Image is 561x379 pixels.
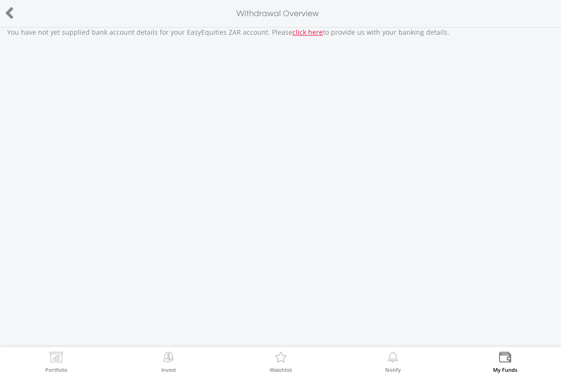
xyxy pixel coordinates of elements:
[45,367,68,372] label: Portfolio
[493,352,517,372] a: My Funds
[161,352,176,365] img: Invest Now
[385,352,401,372] a: Notify
[270,352,292,372] a: Watchlist
[273,352,288,365] img: Watchlist
[270,367,292,372] label: Watchlist
[49,352,64,365] img: View Portfolio
[161,352,176,372] a: Invest
[498,352,513,365] img: View Funds
[45,352,68,372] a: Portfolio
[385,367,401,372] label: Notify
[386,352,400,365] img: View Notifications
[493,367,517,372] label: My Funds
[7,28,554,37] p: You have not yet supplied bank account details for your EasyEquities ZAR account. Please to provi...
[236,8,319,20] label: Withdrawal Overview
[292,28,323,37] a: click here
[161,367,176,372] label: Invest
